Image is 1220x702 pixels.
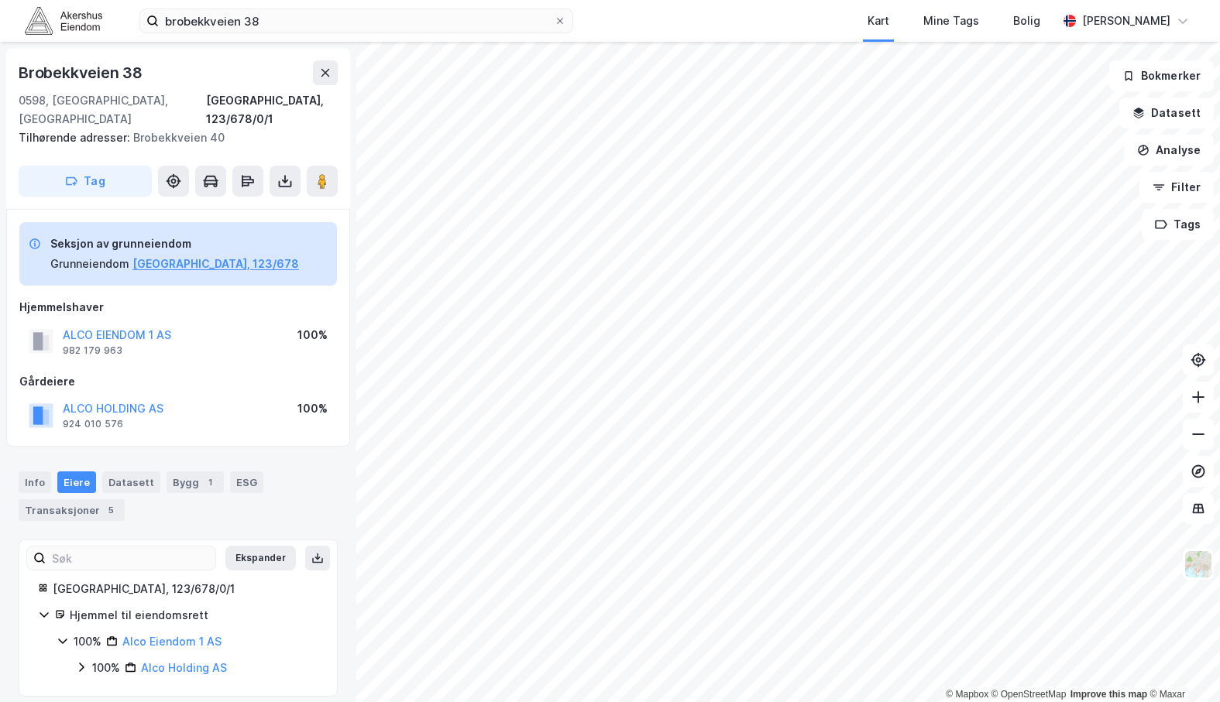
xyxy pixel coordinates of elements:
[202,474,218,490] div: 1
[225,546,296,570] button: Ekspander
[92,659,120,677] div: 100%
[19,166,152,197] button: Tag
[132,255,299,273] button: [GEOGRAPHIC_DATA], 123/678
[297,326,328,344] div: 100%
[19,131,133,144] span: Tilhørende adresser:
[923,12,979,30] div: Mine Tags
[991,689,1067,700] a: OpenStreetMap
[1082,12,1170,30] div: [PERSON_NAME]
[1143,628,1220,702] div: Kontrollprogram for chat
[46,546,215,570] input: Søk
[103,502,119,518] div: 5
[1119,98,1214,128] button: Datasett
[122,635,222,648] a: Alco Eiendom 1 AS
[1139,172,1214,203] button: Filter
[19,499,125,521] div: Transaksjoner
[57,471,96,493] div: Eiere
[19,60,146,85] div: Brobekkveien 38
[19,298,337,317] div: Hjemmelshaver
[63,418,123,430] div: 924 010 576
[206,91,338,128] div: [GEOGRAPHIC_DATA], 123/678/0/1
[297,399,328,418] div: 100%
[946,689,988,700] a: Mapbox
[74,632,101,651] div: 100%
[1013,12,1040,30] div: Bolig
[1184,550,1213,579] img: Z
[102,471,160,493] div: Datasett
[1143,628,1220,702] iframe: Chat Widget
[159,9,554,33] input: Søk på adresse, matrikkel, gårdeiere, leietakere eller personer
[1071,689,1147,700] a: Improve this map
[167,471,224,493] div: Bygg
[868,12,889,30] div: Kart
[70,606,318,625] div: Hjemmel til eiendomsrett
[19,372,337,391] div: Gårdeiere
[50,255,129,273] div: Grunneiendom
[1109,60,1214,91] button: Bokmerker
[230,471,263,493] div: ESG
[50,235,299,253] div: Seksjon av grunneiendom
[53,580,318,598] div: [GEOGRAPHIC_DATA], 123/678/0/1
[25,7,102,34] img: akershus-eiendom-logo.9091f326c980b4bce74ccdd9f866810c.svg
[19,128,325,147] div: Brobekkveien 40
[141,661,227,674] a: Alco Holding AS
[63,344,122,357] div: 982 179 963
[19,91,206,128] div: 0598, [GEOGRAPHIC_DATA], [GEOGRAPHIC_DATA]
[1142,209,1214,240] button: Tags
[19,471,51,493] div: Info
[1124,135,1214,166] button: Analyse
